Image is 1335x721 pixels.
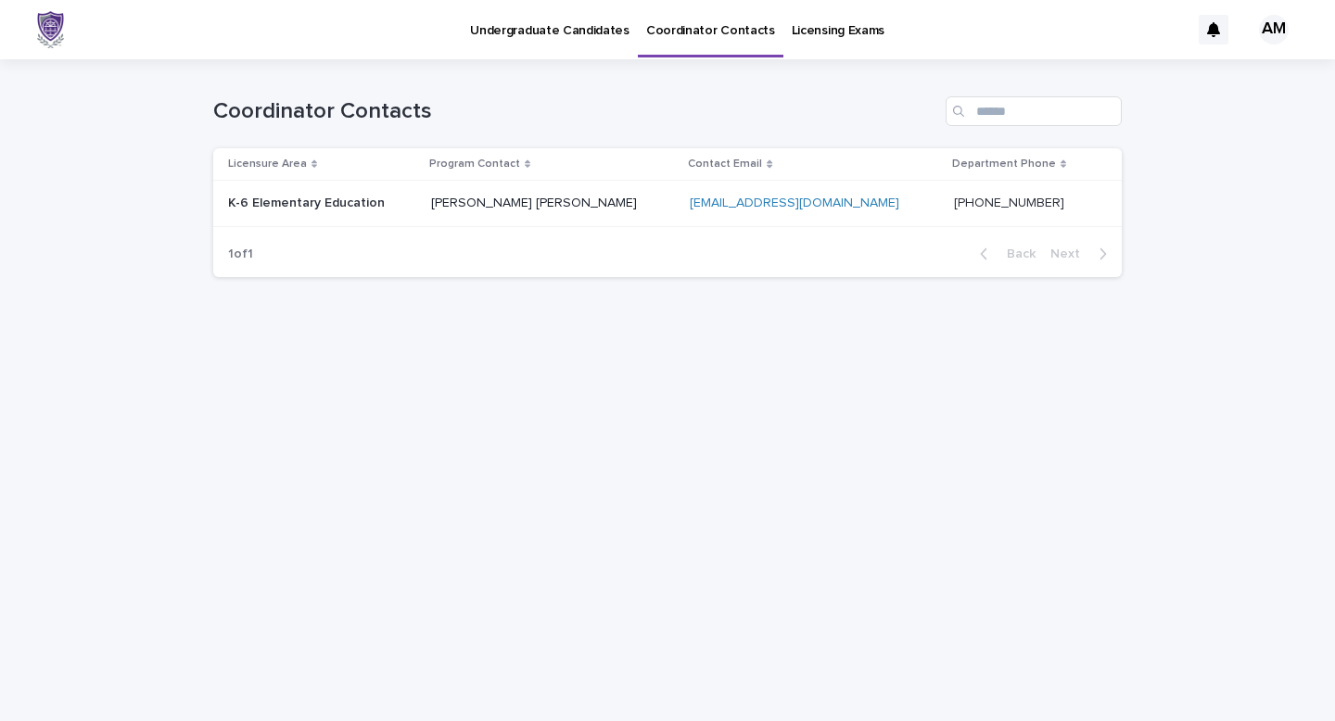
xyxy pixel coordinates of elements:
p: K-6 Elementary Education [228,192,388,211]
a: [EMAIL_ADDRESS][DOMAIN_NAME] [690,196,899,209]
input: Search [946,96,1122,126]
span: Back [996,247,1036,260]
p: [PERSON_NAME] [PERSON_NAME] [431,196,663,211]
h1: Coordinator Contacts [213,98,938,125]
img: x6gApCqSSRW4kcS938hP [37,11,64,48]
button: Back [965,246,1043,262]
p: Licensure Area [228,154,307,174]
p: 1 of 1 [213,232,268,277]
p: Department Phone [952,154,1056,174]
tr: K-6 Elementary EducationK-6 Elementary Education [PERSON_NAME] [PERSON_NAME][EMAIL_ADDRESS][DOMAI... [213,181,1122,227]
span: Next [1050,247,1091,260]
p: Contact Email [688,154,762,174]
button: Next [1043,246,1122,262]
a: [PHONE_NUMBER] [954,196,1064,209]
div: AM [1259,15,1289,44]
p: Program Contact [429,154,520,174]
